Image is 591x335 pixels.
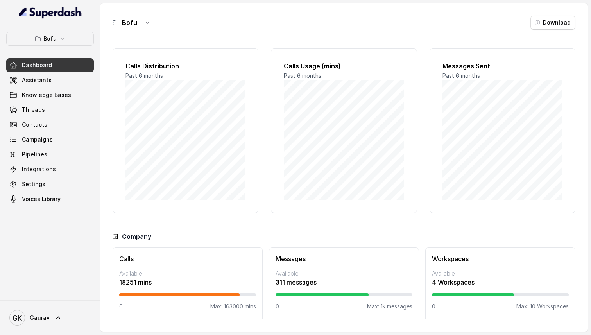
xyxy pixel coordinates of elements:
a: Threads [6,103,94,117]
h3: Workspaces [432,254,569,263]
h2: Calls Usage (mins) [284,61,404,71]
a: Campaigns [6,133,94,147]
p: 18251 mins [119,278,256,287]
a: Dashboard [6,58,94,72]
a: Gaurav [6,307,94,329]
span: Contacts [22,121,47,129]
span: Past 6 months [284,72,321,79]
p: Max: 163000 mins [210,303,256,310]
a: Voices Library [6,192,94,206]
p: 0 [119,303,123,310]
p: Available [276,270,412,278]
span: Past 6 months [125,72,163,79]
h3: Company [122,232,151,241]
p: 4 Workspaces [432,278,569,287]
h3: Calls [119,254,256,263]
h3: Messages [276,254,412,263]
span: Settings [22,180,45,188]
p: 311 messages [276,278,412,287]
span: Assistants [22,76,52,84]
h2: Messages Sent [442,61,562,71]
p: Available [432,270,569,278]
span: Integrations [22,165,56,173]
h2: Calls Distribution [125,61,245,71]
p: Max: 10 Workspaces [516,303,569,310]
p: Available [119,270,256,278]
button: Bofu [6,32,94,46]
a: Assistants [6,73,94,87]
h3: Bofu [122,18,137,27]
p: 0 [276,303,279,310]
a: Knowledge Bases [6,88,94,102]
p: Max: 1k messages [367,303,412,310]
text: GK [13,314,22,322]
a: Pipelines [6,147,94,161]
p: Bofu [43,34,57,43]
img: light.svg [19,6,82,19]
p: 0 [432,303,435,310]
span: Campaigns [22,136,53,143]
a: Settings [6,177,94,191]
span: Knowledge Bases [22,91,71,99]
a: Integrations [6,162,94,176]
span: Past 6 months [442,72,480,79]
span: Gaurav [30,314,50,322]
span: Pipelines [22,150,47,158]
span: Dashboard [22,61,52,69]
a: Contacts [6,118,94,132]
span: Threads [22,106,45,114]
span: Voices Library [22,195,61,203]
button: Download [530,16,575,30]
